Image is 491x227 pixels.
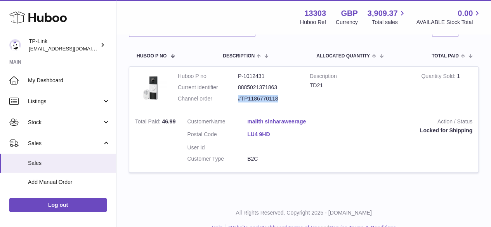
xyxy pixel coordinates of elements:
dt: Channel order [178,95,238,102]
strong: 13303 [304,8,326,19]
span: Stock [28,119,102,126]
a: 3,909.37 Total sales [368,8,407,26]
dd: B2C [247,155,307,163]
span: Add Manual Order [28,178,110,186]
dd: P-1012431 [238,73,298,80]
dt: Huboo P no [178,73,238,80]
div: TD21 [310,82,410,89]
div: TP-Link [29,38,99,52]
dt: Customer Type [187,155,247,163]
a: LU4 9HD [247,131,307,138]
span: Huboo P no [137,54,167,59]
strong: GBP [341,8,357,19]
a: malith sinharaweerage [247,118,307,125]
strong: Description [310,73,410,82]
strong: Quantity Sold [421,73,457,81]
span: Listings [28,98,102,105]
span: 0.00 [458,8,473,19]
dd: #TP1186770118 [238,95,298,102]
span: AVAILABLE Stock Total [416,19,482,26]
strong: Total Paid [135,118,162,126]
span: 46.99 [162,118,175,125]
span: 3,909.37 [368,8,398,19]
a: 0.00 AVAILABLE Stock Total [416,8,482,26]
span: Sales [28,140,102,147]
a: Log out [9,198,107,212]
span: Description [223,54,255,59]
dd: 8885021371863 [238,84,298,91]
img: 1727277818.jpg [135,73,166,104]
span: Total sales [372,19,406,26]
span: ALLOCATED Quantity [316,54,370,59]
td: 1 [415,67,478,112]
div: Locked for Shipping [319,127,472,134]
strong: Action / Status [319,118,472,127]
span: My Dashboard [28,77,110,84]
dt: Current identifier [178,84,238,91]
span: [EMAIL_ADDRESS][DOMAIN_NAME] [29,45,114,52]
div: Currency [336,19,358,26]
span: Total paid [432,54,459,59]
span: Customer [187,118,211,125]
span: Sales [28,159,110,167]
img: internalAdmin-13303@internal.huboo.com [9,39,21,51]
dt: User Id [187,144,247,151]
dt: Postal Code [187,131,247,140]
dt: Name [187,118,247,127]
div: Huboo Ref [300,19,326,26]
p: All Rights Reserved. Copyright 2025 - [DOMAIN_NAME] [123,209,485,217]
